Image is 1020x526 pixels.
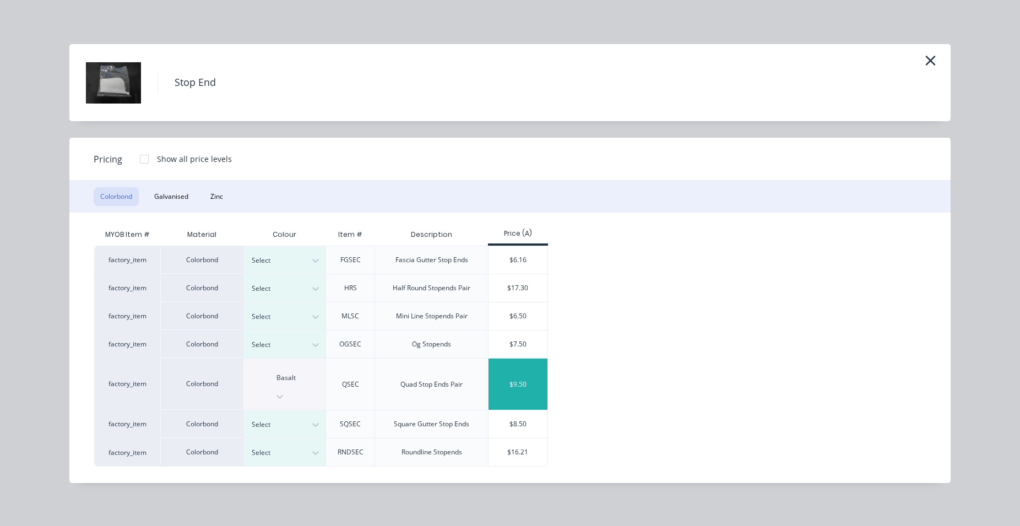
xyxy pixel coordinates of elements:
div: $6.16 [489,246,547,274]
div: Colorbond [160,438,243,467]
div: Colorbond [160,274,243,302]
div: $17.30 [489,274,547,302]
h4: Stop End [158,72,232,93]
div: factory_item [94,302,160,330]
div: Item # [329,221,371,248]
div: $8.50 [489,410,547,438]
div: Half Round Stopends Pair [393,283,470,293]
div: MLSC [341,311,359,321]
div: $9.50 [489,359,547,410]
div: QSEC [342,379,359,389]
div: Mini Line Stopends Pair [396,311,468,321]
div: OGSEC [339,339,361,349]
div: Material [160,224,243,246]
div: Description [402,221,461,248]
div: Fascia Gutter Stop Ends [395,255,468,265]
button: Zinc [204,187,230,206]
div: RNDSEC [338,447,363,457]
div: Price (A) [488,229,548,238]
div: Colorbond [160,358,243,410]
div: factory_item [94,246,160,274]
div: factory_item [94,330,160,358]
div: factory_item [94,438,160,467]
div: Roundline Stopends [402,447,462,457]
div: MYOB Item # [94,224,160,246]
div: $7.50 [489,330,547,358]
img: Stop End [86,55,141,110]
div: Colour [243,224,325,246]
div: Og Stopends [412,339,451,349]
div: $16.21 [489,438,547,466]
div: Basalt [276,373,296,383]
div: $6.50 [489,302,547,330]
div: Colorbond [160,246,243,274]
div: Square Gutter Stop Ends [394,419,469,429]
button: Colorbond [94,187,139,206]
div: factory_item [94,358,160,410]
span: Pricing [94,153,122,166]
div: Colorbond [160,330,243,358]
div: factory_item [94,274,160,302]
div: Colorbond [160,410,243,438]
div: FGSEC [340,255,361,265]
div: SQSEC [340,419,361,429]
div: Colorbond [160,302,243,330]
div: Show all price levels [157,153,232,165]
div: Quad Stop Ends Pair [400,379,463,389]
button: Galvanised [148,187,195,206]
div: HRS [344,283,357,293]
div: factory_item [94,410,160,438]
